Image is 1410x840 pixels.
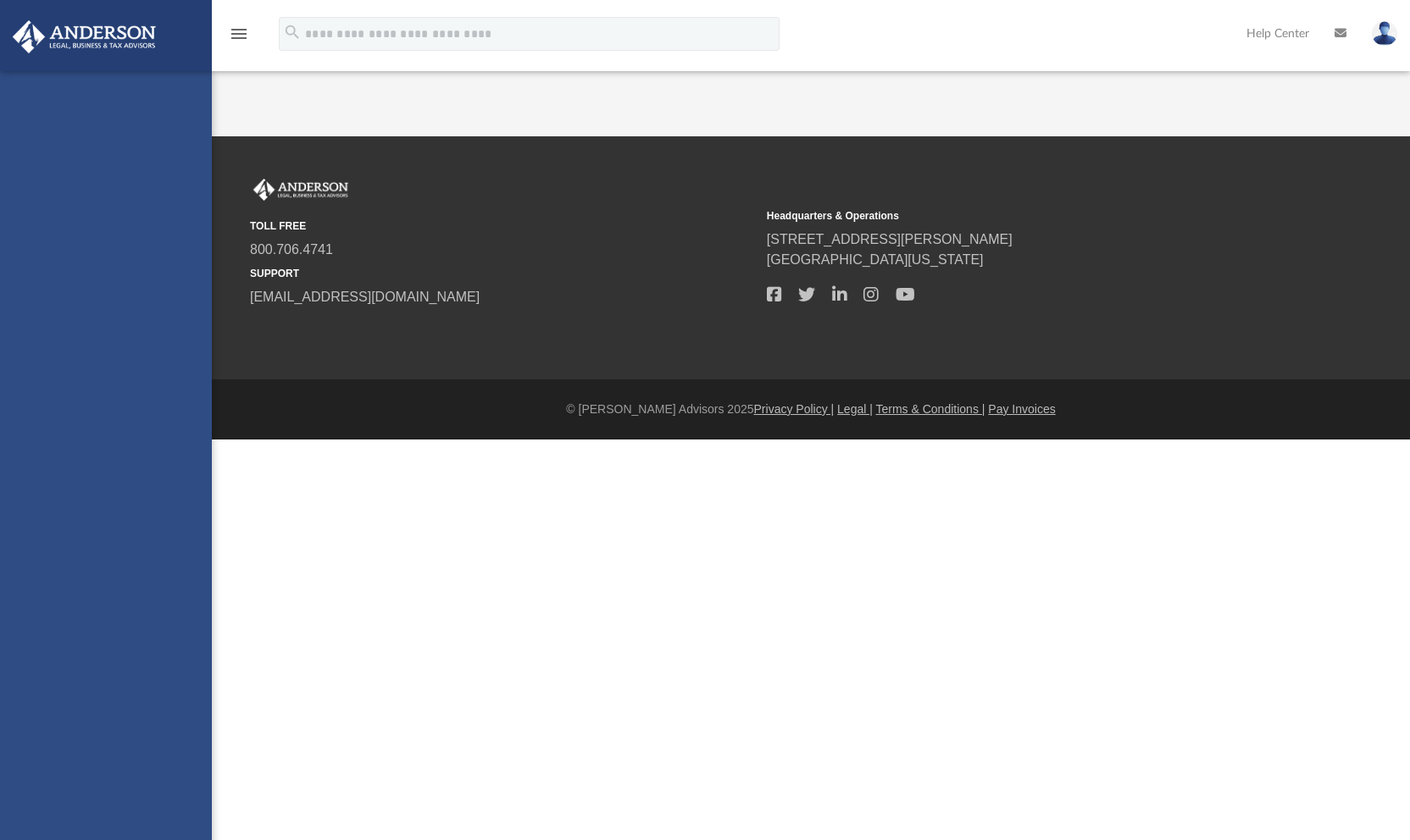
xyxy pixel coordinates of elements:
[988,402,1055,416] a: Pay Invoices
[767,232,1013,246] a: [STREET_ADDRESS][PERSON_NAME]
[754,402,835,416] a: Privacy Policy |
[250,290,480,304] a: [EMAIL_ADDRESS][DOMAIN_NAME]
[250,179,352,201] img: Anderson Advisors Platinum Portal
[250,266,755,281] small: SUPPORT
[212,401,1410,418] div: © [PERSON_NAME] Advisors 2025
[767,252,984,267] a: [GEOGRAPHIC_DATA][US_STATE]
[876,402,985,416] a: Terms & Conditions |
[767,208,1272,224] small: Headquarters & Operations
[283,23,302,41] i: search
[250,242,333,257] a: 800.706.4741
[229,24,249,44] i: menu
[229,32,249,44] a: menu
[8,20,161,53] img: Anderson Advisors Platinum Portal
[1372,21,1397,46] img: User Pic
[837,402,873,416] a: Legal |
[250,218,755,234] small: TOLL FREE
